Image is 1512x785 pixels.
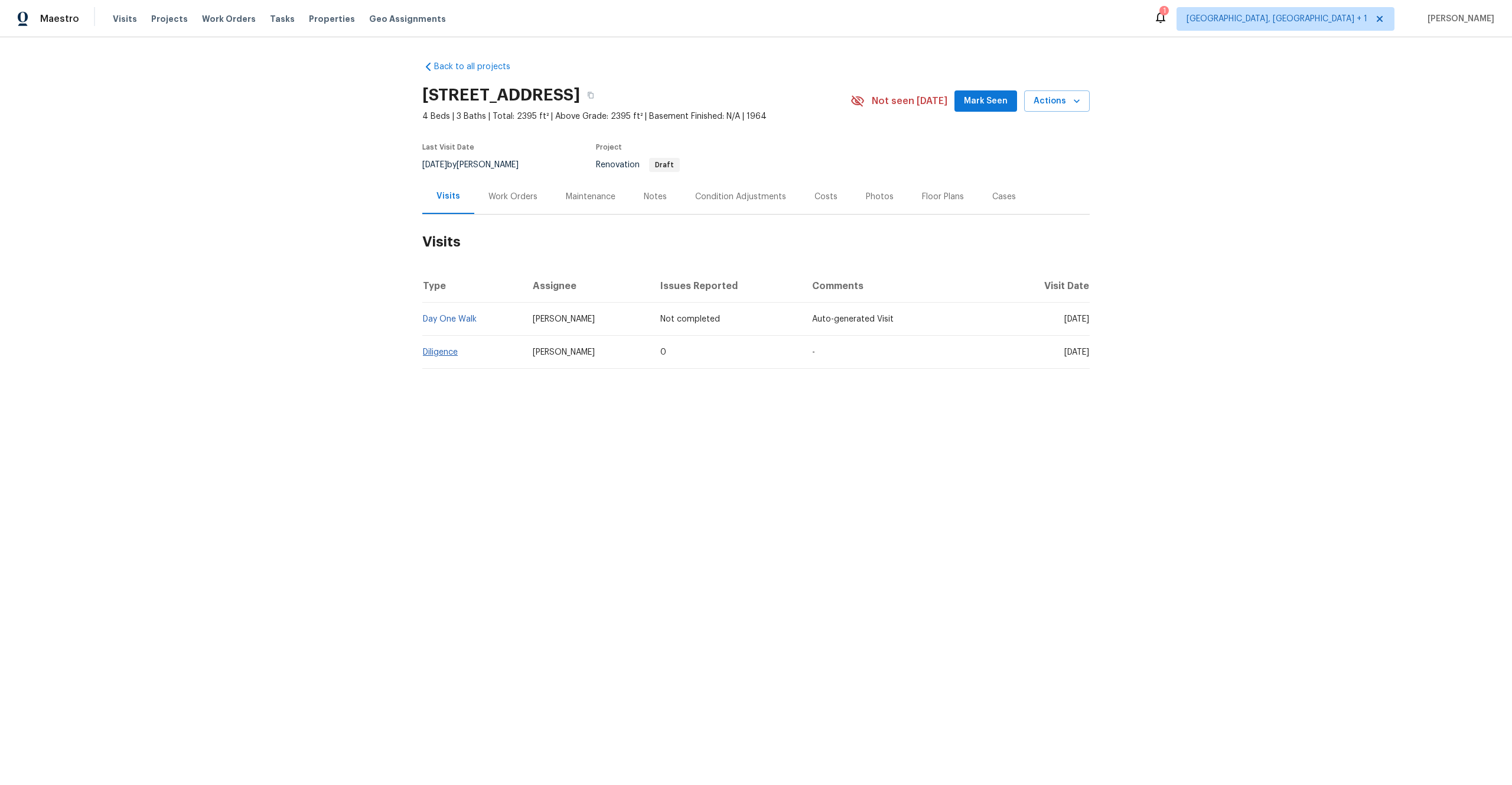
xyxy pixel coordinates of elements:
[596,161,680,169] span: Renovation
[422,270,523,303] th: Type
[651,270,803,303] th: Issues Reported
[422,215,1090,270] h2: Visits
[1034,94,1080,109] span: Actions
[872,95,947,107] span: Not seen [DATE]
[566,191,615,203] div: Maintenance
[812,348,815,356] span: -
[964,94,1008,109] span: Mark Seen
[644,191,667,203] div: Notes
[660,348,666,356] span: 0
[270,15,295,23] span: Tasks
[436,190,460,202] div: Visits
[1064,348,1089,356] span: [DATE]
[533,348,595,356] span: [PERSON_NAME]
[866,191,894,203] div: Photos
[422,144,474,151] span: Last Visit Date
[596,144,622,151] span: Project
[1003,270,1090,303] th: Visit Date
[695,191,786,203] div: Condition Adjustments
[660,315,720,323] span: Not completed
[40,13,79,25] span: Maestro
[202,13,256,25] span: Work Orders
[423,315,477,323] a: Day One Walk
[812,315,894,323] span: Auto-generated Visit
[1187,13,1367,25] span: [GEOGRAPHIC_DATA], [GEOGRAPHIC_DATA] + 1
[488,191,537,203] div: Work Orders
[1423,13,1494,25] span: [PERSON_NAME]
[422,111,850,122] span: 4 Beds | 3 Baths | Total: 2395 ft² | Above Grade: 2395 ft² | Basement Finished: N/A | 1964
[650,161,679,168] span: Draft
[113,13,137,25] span: Visits
[533,315,595,323] span: [PERSON_NAME]
[580,85,601,106] button: Copy Address
[814,191,838,203] div: Costs
[422,161,447,169] span: [DATE]
[1064,315,1089,323] span: [DATE]
[423,348,458,356] a: Diligence
[422,158,533,172] div: by [PERSON_NAME]
[369,13,446,25] span: Geo Assignments
[992,191,1016,203] div: Cases
[523,270,651,303] th: Assignee
[1163,5,1166,17] div: 1
[803,270,1003,303] th: Comments
[954,90,1017,112] button: Mark Seen
[1024,90,1090,112] button: Actions
[922,191,964,203] div: Floor Plans
[309,13,355,25] span: Properties
[151,13,188,25] span: Projects
[422,89,580,101] h2: [STREET_ADDRESS]
[422,61,536,73] a: Back to all projects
